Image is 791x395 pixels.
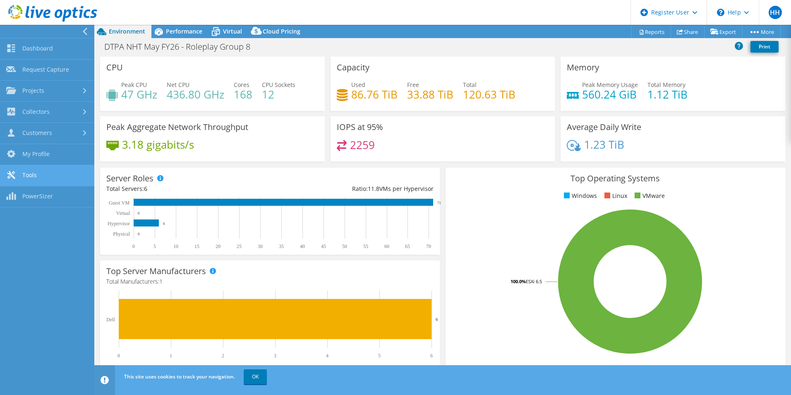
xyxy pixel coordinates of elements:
text: Hypervisor [108,221,130,226]
text: 1 [170,353,172,359]
li: Windows [562,191,597,200]
text: 0 [132,243,135,249]
a: Print [750,41,779,53]
text: 10 [173,243,178,249]
text: 71 [437,201,441,205]
span: CPU Sockets [262,81,295,89]
a: More [742,25,781,38]
h3: Peak Aggregate Network Throughput [106,123,248,132]
h4: 1.23 TiB [584,140,624,149]
h4: 1.12 TiB [647,90,688,99]
text: 70 [426,243,431,249]
h3: Top Operating Systems [452,174,779,183]
a: Export [704,25,743,38]
h4: 436.80 GHz [167,90,224,99]
li: VMware [633,191,665,200]
h4: Total Manufacturers: [106,277,434,286]
text: 40 [300,243,305,249]
span: Environment [109,27,145,35]
text: Guest VM [109,200,129,206]
h3: Capacity [337,63,369,72]
span: HH [769,6,782,19]
span: This site uses cookies to track your navigation. [124,373,235,380]
span: Virtual [223,27,242,35]
h4: 3.18 gigabits/s [122,140,194,149]
text: 30 [258,243,263,249]
h3: Memory [567,63,599,72]
text: 15 [194,243,199,249]
text: 35 [279,243,284,249]
text: 60 [384,243,389,249]
h3: Server Roles [106,174,153,183]
h3: Top Server Manufacturers [106,267,206,276]
span: Net CPU [167,81,189,89]
tspan: ESXi 6.5 [526,278,542,284]
svg: \n [717,9,724,16]
a: Share [671,25,705,38]
h4: 86.76 TiB [351,90,398,99]
span: Free [407,81,419,89]
text: 0 [138,232,140,236]
a: OK [244,369,267,384]
span: Peak Memory Usage [582,81,638,89]
text: Virtual [116,210,130,216]
text: Dell [106,317,115,323]
span: 11.8 [368,185,379,193]
text: 6 [436,317,438,322]
text: 4 [326,353,328,359]
text: 6 [430,353,433,359]
h4: 33.88 TiB [407,90,453,99]
text: 50 [342,243,347,249]
li: Linux [602,191,627,200]
div: Total Servers: [106,184,270,193]
text: 5 [378,353,381,359]
tspan: 100.0% [511,278,526,284]
text: 45 [321,243,326,249]
span: 1 [159,277,163,285]
span: Peak CPU [121,81,147,89]
h3: Average Daily Write [567,123,641,132]
span: Total [463,81,477,89]
span: Total Memory [647,81,686,89]
text: 0 [117,353,120,359]
h4: 120.63 TiB [463,90,515,99]
text: 3 [274,353,276,359]
text: 55 [363,243,368,249]
text: 2 [222,353,224,359]
h3: CPU [106,63,123,72]
text: 5 [153,243,156,249]
h1: DTPA NHT May FY26 - Roleplay Group 8 [101,42,263,51]
a: Reports [631,25,671,38]
text: 20 [216,243,221,249]
h4: 2259 [350,140,375,149]
div: Ratio: VMs per Hypervisor [270,184,433,193]
span: Used [351,81,365,89]
text: 0 [138,211,140,215]
span: Cloud Pricing [263,27,300,35]
h3: IOPS at 95% [337,123,383,132]
h4: 47 GHz [121,90,157,99]
h4: 168 [234,90,252,99]
h4: 12 [262,90,295,99]
text: 65 [405,243,410,249]
span: Cores [234,81,249,89]
h4: 560.24 GiB [582,90,638,99]
span: 6 [144,185,147,193]
text: 25 [237,243,242,249]
span: Performance [166,27,202,35]
text: Physical [113,231,130,237]
text: 6 [163,222,165,226]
